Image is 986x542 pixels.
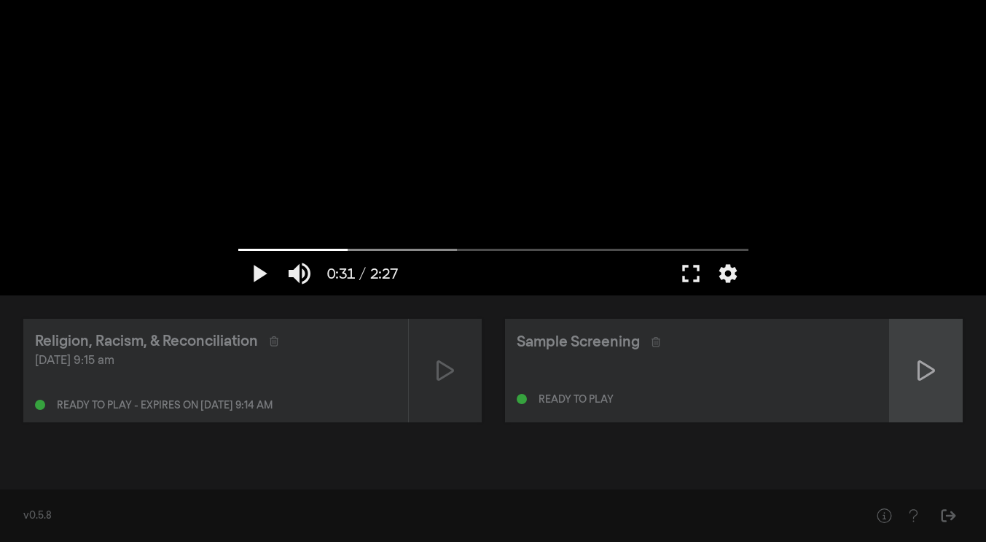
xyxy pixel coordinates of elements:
[35,352,396,370] div: [DATE] 9:15 am
[35,330,258,352] div: Religion, Racism, & Reconciliation
[517,331,640,353] div: Sample Screening
[23,508,840,524] div: v0.5.8
[899,501,928,530] button: Help
[711,252,745,295] button: More settings
[869,501,899,530] button: Help
[934,501,963,530] button: Sign Out
[320,252,405,295] button: 0:31 / 2:27
[279,252,320,295] button: Mute
[57,400,273,411] div: Ready to play - expires on [DATE] 9:14 am
[670,252,711,295] button: Full screen
[238,252,279,295] button: Play
[539,395,614,405] div: Ready to play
